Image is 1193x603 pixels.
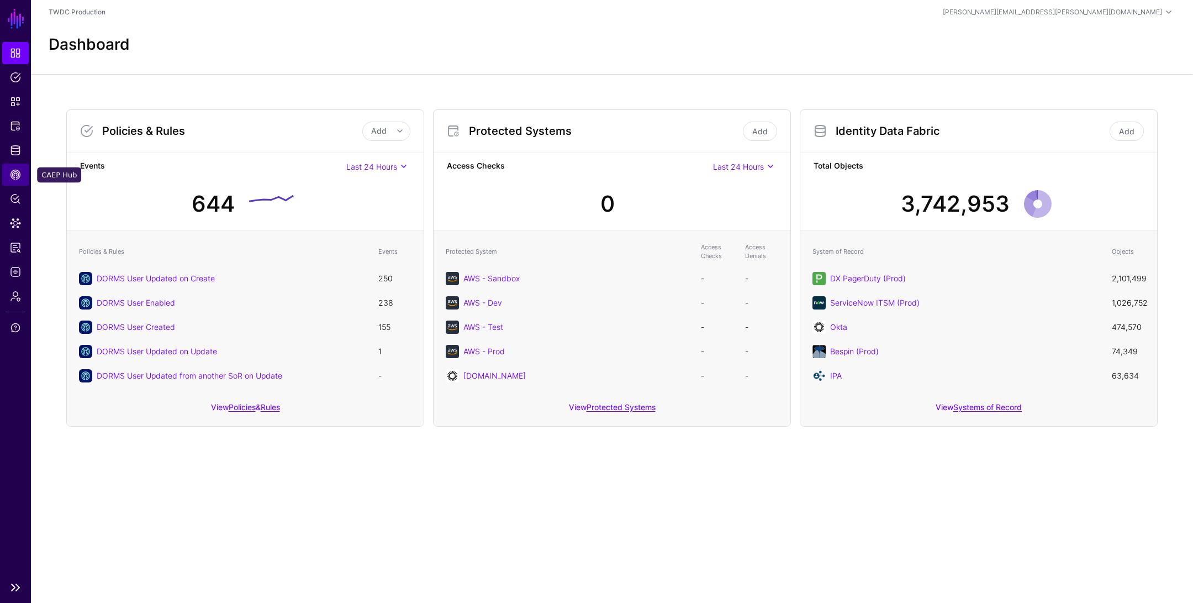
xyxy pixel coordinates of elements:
[192,187,235,221] div: 644
[1106,315,1150,339] td: 474,570
[2,212,29,234] a: Data Lens
[434,395,790,426] div: View
[812,345,826,358] img: svg+xml;base64,PHN2ZyB2ZXJzaW9uPSIxLjEiIGlkPSJMYXllcl8xIiB4bWxucz0iaHR0cDovL3d3dy53My5vcmcvMjAwMC...
[373,364,417,388] td: -
[446,345,459,358] img: svg+xml;base64,PHN2ZyB3aWR0aD0iNjQiIGhlaWdodD0iNjQiIHZpZXdCb3g9IjAgMCA2NCA2NCIgZmlsbD0ibm9uZSIgeG...
[80,160,346,174] strong: Events
[695,315,740,339] td: -
[740,315,784,339] td: -
[800,395,1157,426] div: View
[807,237,1106,266] th: System of Record
[97,298,175,307] a: DORMS User Enabled
[836,124,1107,138] h3: Identity Data Fabric
[463,298,502,307] a: AWS - Dev
[830,298,920,307] a: ServiceNow ITSM (Prod)
[463,274,520,283] a: AWS - Sandbox
[2,164,29,186] a: CAEP Hub
[440,237,695,266] th: Protected System
[469,124,741,138] h3: Protected Systems
[49,35,130,54] h2: Dashboard
[10,120,21,132] span: Protected Systems
[10,169,21,180] span: CAEP Hub
[600,187,615,221] div: 0
[743,122,777,141] a: Add
[830,371,842,380] a: IPA
[373,266,417,291] td: 250
[37,167,81,183] div: CAEP Hub
[2,91,29,113] a: Snippets
[695,339,740,364] td: -
[1106,266,1150,291] td: 2,101,499
[830,347,879,356] a: Bespin (Prod)
[740,364,784,388] td: -
[446,272,459,285] img: svg+xml;base64,PHN2ZyB3aWR0aD0iNjQiIGhlaWdodD0iNjQiIHZpZXdCb3g9IjAgMCA2NCA2NCIgZmlsbD0ibm9uZSIgeG...
[830,274,906,283] a: DX PagerDuty (Prod)
[371,126,387,135] span: Add
[373,237,417,266] th: Events
[463,371,526,380] a: [DOMAIN_NAME]
[830,322,847,332] a: Okta
[814,160,1144,174] strong: Total Objects
[10,218,21,229] span: Data Lens
[97,347,217,356] a: DORMS User Updated on Update
[2,261,29,283] a: Logs
[446,369,459,382] img: svg+xml;base64,PHN2ZyB3aWR0aD0iNjQiIGhlaWdodD0iNjQiIHZpZXdCb3g9IjAgMCA2NCA2NCIgZmlsbD0ibm9uZSIgeG...
[2,66,29,88] a: Policies
[2,285,29,307] a: Admin
[67,395,424,426] div: View &
[10,291,21,302] span: Admin
[446,321,459,334] img: svg+xml;base64,PHN2ZyB3aWR0aD0iNjQiIGhlaWdodD0iNjQiIHZpZXdCb3g9IjAgMCA2NCA2NCIgZmlsbD0ibm9uZSIgeG...
[229,402,256,412] a: Policies
[97,322,175,332] a: DORMS User Created
[97,274,215,283] a: DORMS User Updated on Create
[740,266,784,291] td: -
[10,193,21,205] span: Policy Lens
[2,115,29,137] a: Protected Systems
[740,237,784,266] th: Access Denials
[373,291,417,315] td: 238
[901,187,1010,221] div: 3,742,953
[2,139,29,161] a: Identity Data Fabric
[740,339,784,364] td: -
[463,347,505,356] a: AWS - Prod
[73,237,373,266] th: Policies & Rules
[1106,339,1150,364] td: 74,349
[10,72,21,83] span: Policies
[695,364,740,388] td: -
[463,322,503,332] a: AWS - Test
[1110,122,1144,141] a: Add
[740,291,784,315] td: -
[102,124,362,138] h3: Policies & Rules
[943,7,1162,17] div: [PERSON_NAME][EMAIL_ADDRESS][PERSON_NAME][DOMAIN_NAME]
[261,402,280,412] a: Rules
[953,402,1022,412] a: Systems of Record
[373,315,417,339] td: 155
[10,242,21,253] span: Reports
[10,266,21,277] span: Logs
[695,237,740,266] th: Access Checks
[1106,237,1150,266] th: Objects
[2,237,29,259] a: Reports
[2,42,29,64] a: Dashboard
[10,96,21,107] span: Snippets
[446,296,459,310] img: svg+xml;base64,PHN2ZyB3aWR0aD0iNjQiIGhlaWdodD0iNjQiIHZpZXdCb3g9IjAgMCA2NCA2NCIgZmlsbD0ibm9uZSIgeG...
[587,402,656,412] a: Protected Systems
[812,369,826,382] img: svg+xml;base64,PD94bWwgdmVyc2lvbj0iMS4wIiBlbmNvZGluZz0iVVRGLTgiIHN0YW5kYWxvbmU9Im5vIj8+CjwhLS0gQ3...
[447,160,713,174] strong: Access Checks
[49,8,105,16] a: TWDC Production
[812,321,826,334] img: svg+xml;base64,PHN2ZyB3aWR0aD0iNjQiIGhlaWdodD0iNjQiIHZpZXdCb3g9IjAgMCA2NCA2NCIgZmlsbD0ibm9uZSIgeG...
[695,266,740,291] td: -
[346,162,397,171] span: Last 24 Hours
[2,188,29,210] a: Policy Lens
[713,162,764,171] span: Last 24 Hours
[10,145,21,156] span: Identity Data Fabric
[7,7,25,31] a: SGNL
[1106,291,1150,315] td: 1,026,752
[695,291,740,315] td: -
[812,272,826,285] img: svg+xml;base64,PHN2ZyB3aWR0aD0iNjQiIGhlaWdodD0iNjQiIHZpZXdCb3g9IjAgMCA2NCA2NCIgZmlsbD0ibm9uZSIgeG...
[10,48,21,59] span: Dashboard
[10,322,21,333] span: Support
[373,339,417,364] td: 1
[812,296,826,310] img: svg+xml;base64,PHN2ZyB3aWR0aD0iNjQiIGhlaWdodD0iNjQiIHZpZXdCb3g9IjAgMCA2NCA2NCIgZmlsbD0ibm9uZSIgeG...
[97,371,282,380] a: DORMS User Updated from another SoR on Update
